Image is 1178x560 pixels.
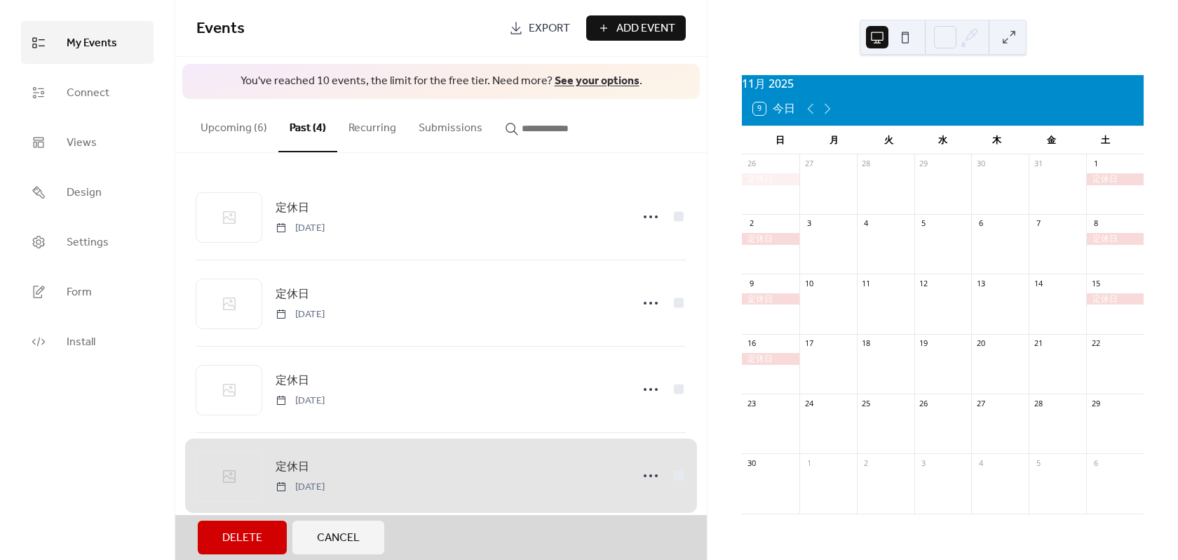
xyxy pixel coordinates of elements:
div: 15 [1090,278,1101,288]
div: 14 [1033,278,1043,288]
div: 17 [804,338,814,349]
div: 29 [919,159,929,169]
div: 28 [861,159,872,169]
div: 23 [746,398,757,408]
div: 1 [804,458,814,468]
div: 11 [861,278,872,288]
a: Design [21,171,154,213]
div: 18 [861,338,872,349]
div: 定休日 [742,353,799,365]
button: Recurring [337,99,407,151]
div: 水 [916,126,970,154]
div: 2 [861,458,872,468]
div: 29 [1090,398,1101,408]
div: 月 [807,126,861,154]
div: 定休日 [742,233,799,245]
div: 定休日 [1086,293,1144,305]
span: Install [67,331,95,353]
div: 30 [975,159,986,169]
div: 火 [862,126,916,154]
div: 3 [804,218,814,229]
span: Settings [67,232,109,253]
div: 12 [919,278,929,288]
div: 21 [1033,338,1043,349]
div: 8 [1090,218,1101,229]
div: 19 [919,338,929,349]
div: 31 [1033,159,1043,169]
div: 定休日 [742,173,799,185]
span: Design [67,182,102,204]
div: 25 [861,398,872,408]
a: See your options [555,70,639,92]
div: 1 [1090,159,1101,169]
span: Export [529,20,570,37]
div: 27 [804,159,814,169]
a: Install [21,320,154,363]
span: Cancel [317,530,360,547]
a: My Events [21,21,154,64]
span: Delete [222,530,262,547]
div: 27 [975,398,986,408]
div: 11月 2025 [742,75,1144,92]
div: 10 [804,278,814,288]
button: Past (4) [278,99,337,152]
div: 24 [804,398,814,408]
div: 土 [1078,126,1132,154]
div: 4 [861,218,872,229]
div: 7 [1033,218,1043,229]
div: 28 [1033,398,1043,408]
div: 金 [1024,126,1078,154]
div: 6 [1090,458,1101,468]
div: 16 [746,338,757,349]
span: You've reached 10 events, the limit for the free tier. Need more? . [196,74,686,89]
span: Views [67,132,97,154]
button: 9今日 [748,99,800,119]
a: Export [499,15,581,41]
div: 5 [1033,458,1043,468]
span: Form [67,281,92,303]
div: 日 [753,126,807,154]
div: 5 [919,218,929,229]
span: Events [196,13,245,44]
div: 4 [975,458,986,468]
span: My Events [67,32,117,54]
div: 13 [975,278,986,288]
button: Delete [198,521,287,554]
button: Submissions [407,99,494,151]
div: 6 [975,218,986,229]
div: 定休日 [1086,233,1144,245]
span: Connect [67,82,109,104]
div: 30 [746,458,757,468]
div: 26 [746,159,757,169]
a: Settings [21,220,154,263]
div: 定休日 [1086,173,1144,185]
div: 2 [746,218,757,229]
div: 定休日 [742,293,799,305]
div: 22 [1090,338,1101,349]
button: Cancel [292,521,384,554]
div: 9 [746,278,757,288]
div: 3 [919,458,929,468]
a: Views [21,121,154,164]
a: Form [21,270,154,313]
div: 木 [970,126,1024,154]
div: 26 [919,398,929,408]
div: 20 [975,338,986,349]
a: Connect [21,71,154,114]
button: Upcoming (6) [189,99,278,151]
